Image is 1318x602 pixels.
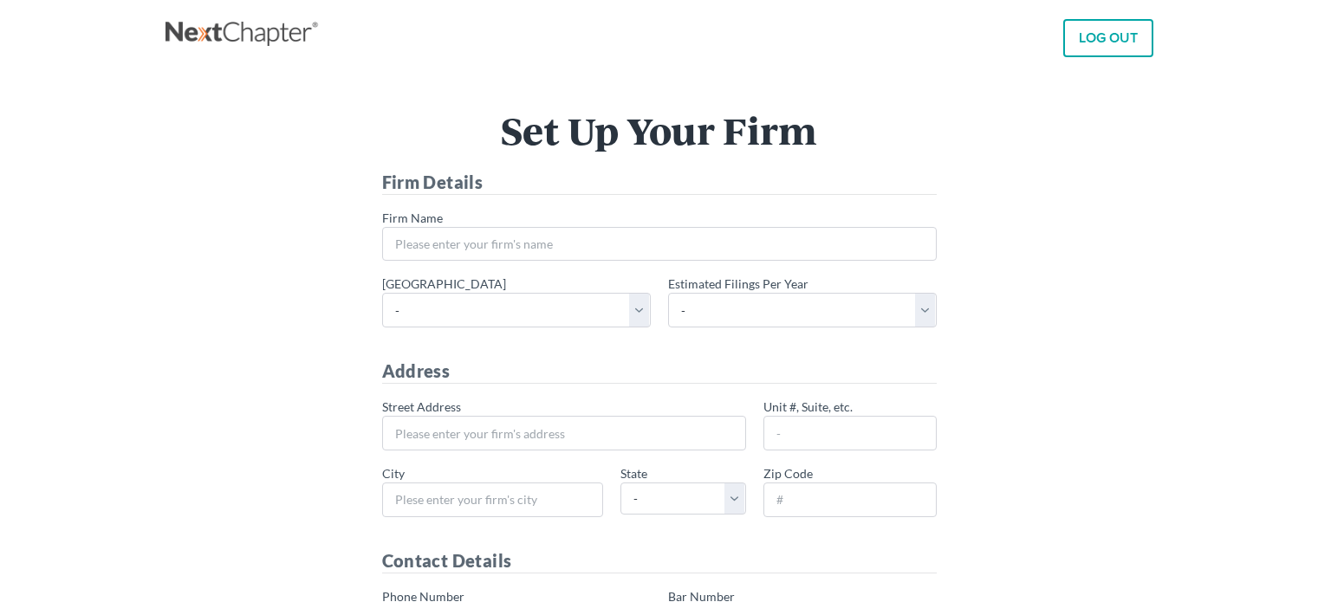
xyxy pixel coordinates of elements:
h4: Address [382,359,937,384]
label: Firm Name [382,209,443,227]
input: # [763,482,937,517]
h4: Contact Details [382,548,937,573]
label: City [382,464,405,482]
h1: Set Up Your Firm [183,112,1136,149]
h4: Firm Details [382,170,937,195]
input: Please enter your firm's name [382,227,937,262]
label: State [620,464,647,482]
label: Unit #, Suite, etc. [763,398,853,416]
label: Street Address [382,398,461,416]
label: [GEOGRAPHIC_DATA] [382,275,506,293]
a: LOG OUT [1063,19,1153,57]
label: Zip Code [763,464,813,482]
input: Plese enter your firm's city [382,482,603,517]
label: Estimated Filings Per Year [668,275,808,293]
input: Please enter your firm's address [382,416,746,450]
input: - [763,416,937,450]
